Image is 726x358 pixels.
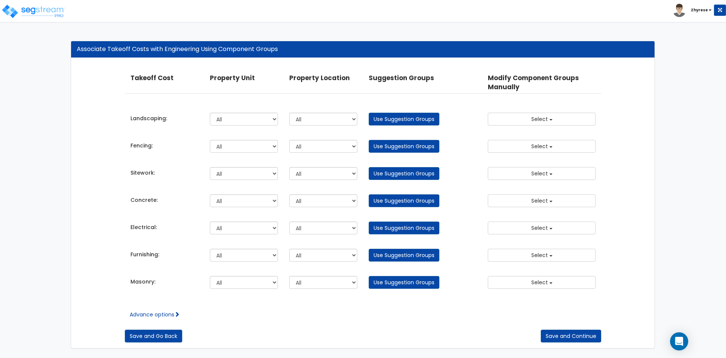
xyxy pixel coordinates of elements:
[531,170,548,177] span: Select
[369,167,439,180] a: Use Suggestion Groups
[673,4,686,17] img: avatar.png
[488,222,596,234] button: Select
[488,276,596,289] button: Select
[531,251,548,259] span: Select
[369,194,439,207] a: Use Suggestion Groups
[369,249,439,262] a: Use Suggestion Groups
[130,251,159,258] label: Furnishing:
[691,7,708,13] b: Zhyrese
[369,276,439,289] a: Use Suggestion Groups
[531,143,548,150] span: Select
[531,197,548,205] span: Select
[130,115,167,122] label: Landscaping:
[289,73,350,82] b: Property Location
[369,113,439,126] a: Use Suggestion Groups
[670,332,688,350] div: Open Intercom Messenger
[369,140,439,153] a: Use Suggestion Groups
[488,73,579,91] b: Modify Component Groups Manually
[369,222,439,234] a: Use Suggestion Groups
[369,73,434,82] b: Suggestion Groups
[488,249,596,262] button: Select
[488,194,596,207] button: Select
[130,223,157,231] label: Electrical:
[130,311,180,318] a: Advance options
[130,196,158,204] label: Concrete:
[1,4,65,19] img: logo_pro_r.png
[130,142,153,149] label: Fencing:
[541,330,601,343] button: Save and Continue
[125,330,182,343] button: Save and Go Back
[130,278,155,285] label: Masonry:
[531,279,548,286] span: Select
[210,73,255,82] b: Property Unit
[77,45,649,54] div: Associate Takeoff Costs with Engineering Using Component Groups
[531,115,548,123] span: Select
[488,113,596,126] button: Select
[130,73,174,82] b: Takeoff Cost
[531,224,548,232] span: Select
[130,169,155,177] label: Sitework:
[488,140,596,153] button: Select
[488,167,596,180] button: Select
